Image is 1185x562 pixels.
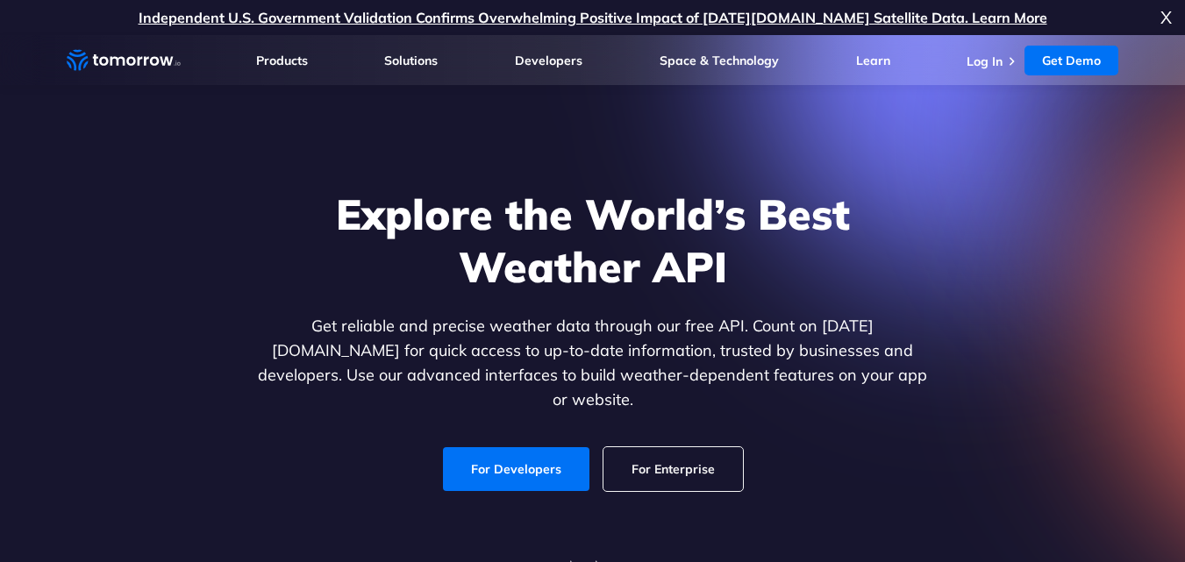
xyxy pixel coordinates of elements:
p: Get reliable and precise weather data through our free API. Count on [DATE][DOMAIN_NAME] for quic... [254,314,932,412]
a: For Developers [443,447,589,491]
a: Space & Technology [660,53,779,68]
a: Independent U.S. Government Validation Confirms Overwhelming Positive Impact of [DATE][DOMAIN_NAM... [139,9,1047,26]
h1: Explore the World’s Best Weather API [254,188,932,293]
a: Products [256,53,308,68]
a: Home link [67,47,181,74]
a: Developers [515,53,582,68]
a: Get Demo [1024,46,1118,75]
a: Log In [967,53,1003,69]
a: Learn [856,53,890,68]
a: Solutions [384,53,438,68]
a: For Enterprise [603,447,743,491]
